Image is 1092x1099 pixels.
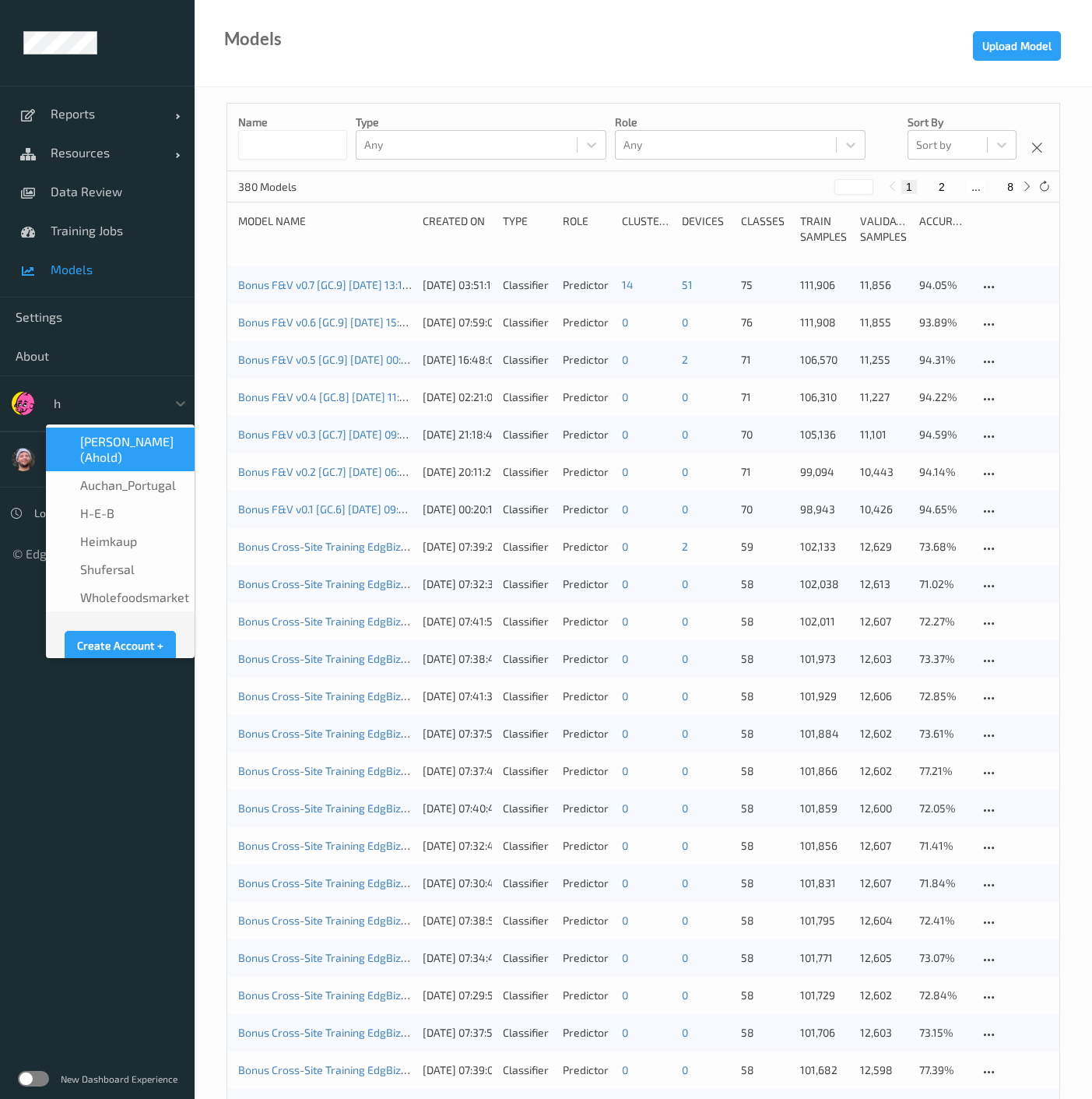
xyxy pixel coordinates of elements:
a: Bonus F&V v0.6 [GC.9] [DATE] 15:50 Auto Save [238,315,464,329]
div: [DATE] 07:39:08 [423,1062,492,1078]
div: Predictor [563,614,611,629]
p: 58 [741,614,789,629]
p: 12,602 [860,988,908,1003]
p: 101,706 [800,1025,848,1041]
a: 0 [622,951,628,964]
p: 12,604 [860,913,908,928]
div: [DATE] 02:21:00 [423,389,492,405]
p: 11,255 [860,352,908,368]
p: 10,426 [860,502,908,517]
div: [DATE] 07:38:46 [423,651,492,667]
div: Classifier [503,838,551,854]
div: devices [682,213,730,245]
a: 0 [682,465,688,478]
p: Type [356,114,606,130]
a: 0 [682,727,688,740]
p: 111,908 [800,315,848,330]
div: Predictor [563,427,611,442]
p: 102,038 [800,576,848,592]
p: 12,606 [860,689,908,704]
button: ... [967,180,985,194]
a: 0 [682,839,688,852]
p: 58 [741,913,789,928]
p: 58 [741,988,789,1003]
p: 11,227 [860,389,908,405]
a: 0 [622,390,628,403]
div: Predictor [563,988,611,1003]
div: Predictor [563,913,611,928]
p: 11,101 [860,427,908,442]
p: 93.89% [919,315,967,330]
p: 77.21% [919,763,967,779]
div: Classifier [503,651,551,667]
p: 12,607 [860,614,908,629]
p: 12,602 [860,726,908,741]
p: 58 [741,576,789,592]
div: Classifier [503,389,551,405]
div: Classes [741,213,789,245]
div: Predictor [563,838,611,854]
a: 0 [622,540,628,553]
div: [DATE] 07:41:58 [423,614,492,629]
a: Bonus Cross-Site Training EdgBizV2F v1.7 [GC.6] [DATE] 21:00 [DATE] 21:00 Auto Save [238,615,651,628]
a: Bonus Cross-Site Training EdgBizV2F v1.7 [GC.6] [DATE] 21:00 [DATE] 21:00 Auto Save [238,727,651,740]
div: Classifier [503,614,551,629]
a: Bonus F&V v0.7 [GC.9] [DATE] 13:19 Auto Save [238,278,461,291]
p: 101,795 [800,913,848,928]
div: [DATE] 07:37:47 [423,763,492,779]
a: 0 [682,652,688,665]
div: Train Samples [800,213,848,245]
a: 0 [622,914,628,927]
div: Classifier [503,726,551,741]
p: 12,602 [860,763,908,779]
p: 101,831 [800,875,848,891]
div: [DATE] 07:32:41 [423,838,492,854]
p: 76 [741,315,789,330]
div: Classifier [503,875,551,891]
div: [DATE] 07:34:41 [423,950,492,966]
div: Models [224,31,282,47]
p: 12,598 [860,1062,908,1078]
button: Upload Model [973,31,1061,61]
a: 2 [682,353,688,366]
a: 0 [622,801,628,815]
div: Predictor [563,726,611,741]
p: 58 [741,689,789,704]
div: Classifier [503,950,551,966]
p: 58 [741,838,789,854]
a: 0 [682,988,688,1002]
p: 71.02% [919,576,967,592]
a: 0 [682,315,688,329]
a: Bonus Cross-Site Training EdgBizV2F v1.7 [GC.6] [DATE] 21:00 [DATE] 21:00 Auto Save [238,1063,651,1076]
p: 71 [741,464,789,480]
p: 77.39% [919,1062,967,1078]
a: 0 [622,315,628,329]
a: 0 [682,577,688,590]
a: 0 [682,390,688,403]
a: 0 [622,876,628,889]
p: 75 [741,277,789,293]
div: Predictor [563,464,611,480]
div: [DATE] 07:30:48 [423,875,492,891]
a: Bonus Cross-Site Training EdgBizV2F v1.7 [GC.6] [DATE] 21:00 [DATE] 21:00 Auto Save [238,988,651,1002]
div: Classifier [503,913,551,928]
div: Predictor [563,950,611,966]
p: 380 Models [238,179,355,195]
a: Bonus F&V v0.3 [GC.7] [DATE] 09:02 Auto Save [238,428,464,441]
p: 71 [741,389,789,405]
a: Bonus Cross-Site Training EdgBizV2F v1.7 [GC.6] [DATE] 21:00 [DATE] 21:00 Auto Save [238,652,651,665]
p: 101,866 [800,763,848,779]
p: 12,607 [860,875,908,891]
p: 73.15% [919,1025,967,1041]
p: 98,943 [800,502,848,517]
div: Predictor [563,763,611,779]
div: Predictor [563,539,611,555]
p: 94.31% [919,352,967,368]
div: Type [503,213,551,245]
p: 106,310 [800,389,848,405]
p: 58 [741,875,789,891]
a: 0 [682,764,688,777]
div: Classifier [503,464,551,480]
p: 72.85% [919,689,967,704]
p: 101,856 [800,838,848,854]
